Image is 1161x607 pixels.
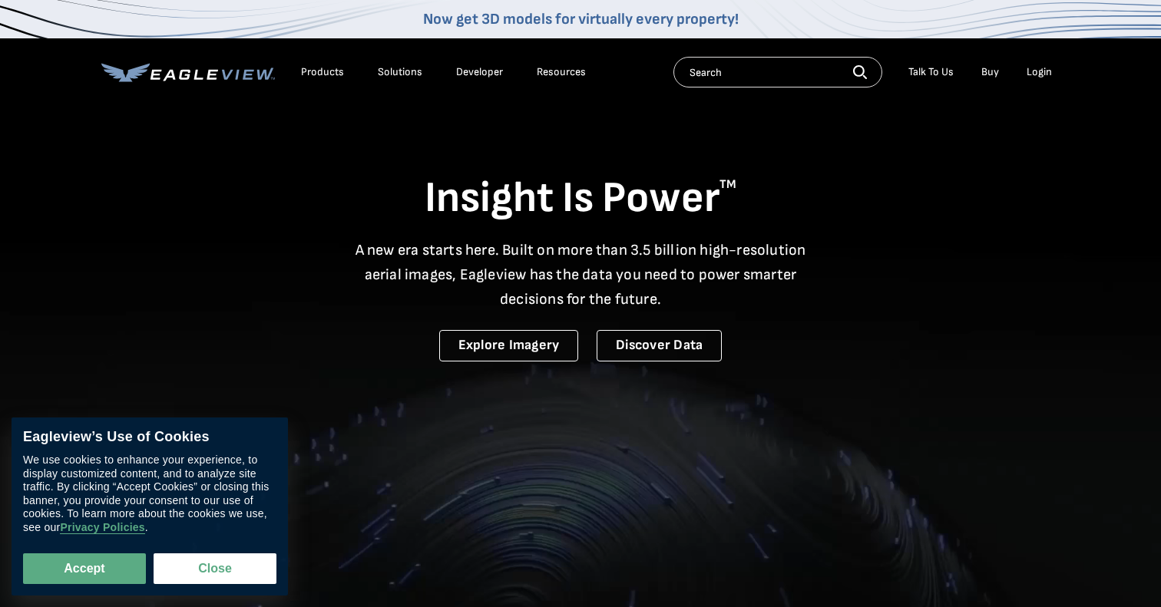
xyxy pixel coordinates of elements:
a: Explore Imagery [439,330,579,361]
input: Search [673,57,882,87]
a: Buy [981,65,999,79]
div: We use cookies to enhance your experience, to display customized content, and to analyze site tra... [23,454,276,534]
a: Now get 3D models for virtually every property! [423,10,739,28]
button: Accept [23,553,146,584]
sup: TM [719,177,736,192]
div: Login [1027,65,1052,79]
a: Developer [456,65,503,79]
a: Privacy Policies [60,521,144,534]
div: Products [301,65,344,79]
div: Resources [537,65,586,79]
a: Discover Data [597,330,722,361]
div: Talk To Us [908,65,954,79]
div: Solutions [378,65,422,79]
button: Close [154,553,276,584]
p: A new era starts here. Built on more than 3.5 billion high-resolution aerial images, Eagleview ha... [346,238,815,312]
div: Eagleview’s Use of Cookies [23,429,276,446]
h1: Insight Is Power [101,172,1060,226]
